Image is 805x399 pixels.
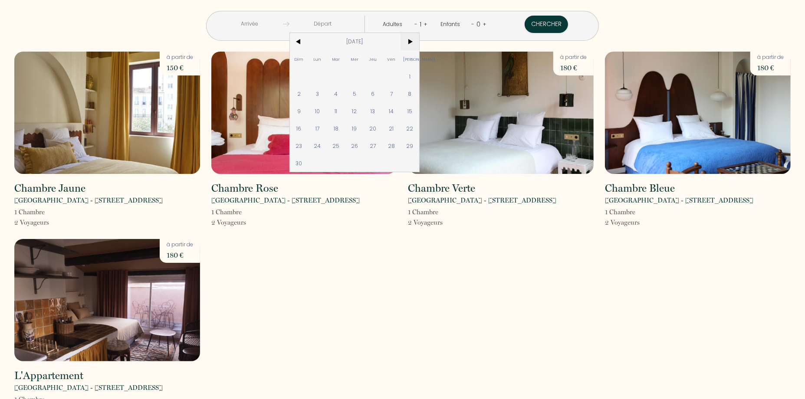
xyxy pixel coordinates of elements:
[383,20,406,29] div: Adultes
[415,20,418,28] a: -
[483,20,486,28] a: +
[327,137,345,154] span: 25
[364,102,382,120] span: 13
[211,207,246,217] p: 1 Chambre
[408,52,594,174] img: rental-image
[382,137,401,154] span: 28
[327,120,345,137] span: 18
[364,50,382,68] span: Jeu
[637,219,640,226] span: s
[408,207,443,217] p: 1 Chambre
[471,20,474,28] a: -
[345,50,364,68] span: Mer
[382,120,401,137] span: 21
[345,120,364,137] span: 19
[345,137,364,154] span: 26
[327,50,345,68] span: Mar
[418,17,424,31] div: 1
[345,85,364,102] span: 5
[167,249,193,261] p: 180 €
[243,219,246,226] span: s
[308,137,327,154] span: 24
[408,217,443,228] p: 2 Voyageur
[14,217,49,228] p: 2 Voyageur
[474,17,483,31] div: 0
[14,195,163,206] p: [GEOGRAPHIC_DATA] - [STREET_ADDRESS]
[217,16,283,33] input: Arrivée
[14,239,200,361] img: rental-image
[290,85,309,102] span: 2
[14,383,163,393] p: [GEOGRAPHIC_DATA] - [STREET_ADDRESS]
[327,102,345,120] span: 11
[290,33,309,50] span: <
[327,85,345,102] span: 4
[401,68,419,85] span: 1
[605,217,640,228] p: 2 Voyageur
[560,53,587,62] p: à partir de
[14,52,200,174] img: rental-image
[605,207,640,217] p: 1 Chambre
[440,20,463,29] div: Enfants
[290,154,309,172] span: 30
[14,183,85,193] h2: Chambre Jaune
[167,53,193,62] p: à partir de
[408,183,476,193] h2: Chambre Verte
[525,16,568,33] button: Chercher
[308,85,327,102] span: 3
[308,33,401,50] span: [DATE]
[382,50,401,68] span: Ven
[290,102,309,120] span: 9
[382,85,401,102] span: 7
[290,120,309,137] span: 16
[308,50,327,68] span: Lun
[364,120,382,137] span: 20
[424,20,428,28] a: +
[364,85,382,102] span: 6
[14,370,83,381] h2: L'Appartement
[289,16,356,33] input: Départ
[401,137,419,154] span: 29
[211,52,397,174] img: rental-image
[46,219,49,226] span: s
[401,33,419,50] span: >
[283,21,289,27] img: guests
[401,85,419,102] span: 8
[605,52,791,174] img: rental-image
[560,62,587,74] p: 180 €
[757,53,784,62] p: à partir de
[757,62,784,74] p: 180 €
[605,183,675,193] h2: Chambre Bleue
[290,137,309,154] span: 23
[308,102,327,120] span: 10
[605,195,753,206] p: [GEOGRAPHIC_DATA] - [STREET_ADDRESS]
[308,120,327,137] span: 17
[14,207,49,217] p: 1 Chambre
[401,102,419,120] span: 15
[440,219,443,226] span: s
[167,241,193,249] p: à partir de
[345,102,364,120] span: 12
[364,137,382,154] span: 27
[167,62,193,74] p: 150 €
[211,217,246,228] p: 2 Voyageur
[211,195,360,206] p: [GEOGRAPHIC_DATA] - [STREET_ADDRESS]
[401,120,419,137] span: 22
[408,195,557,206] p: [GEOGRAPHIC_DATA] - [STREET_ADDRESS]
[211,183,278,193] h2: Chambre Rose
[382,102,401,120] span: 14
[401,50,419,68] span: [PERSON_NAME]
[290,50,309,68] span: Dim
